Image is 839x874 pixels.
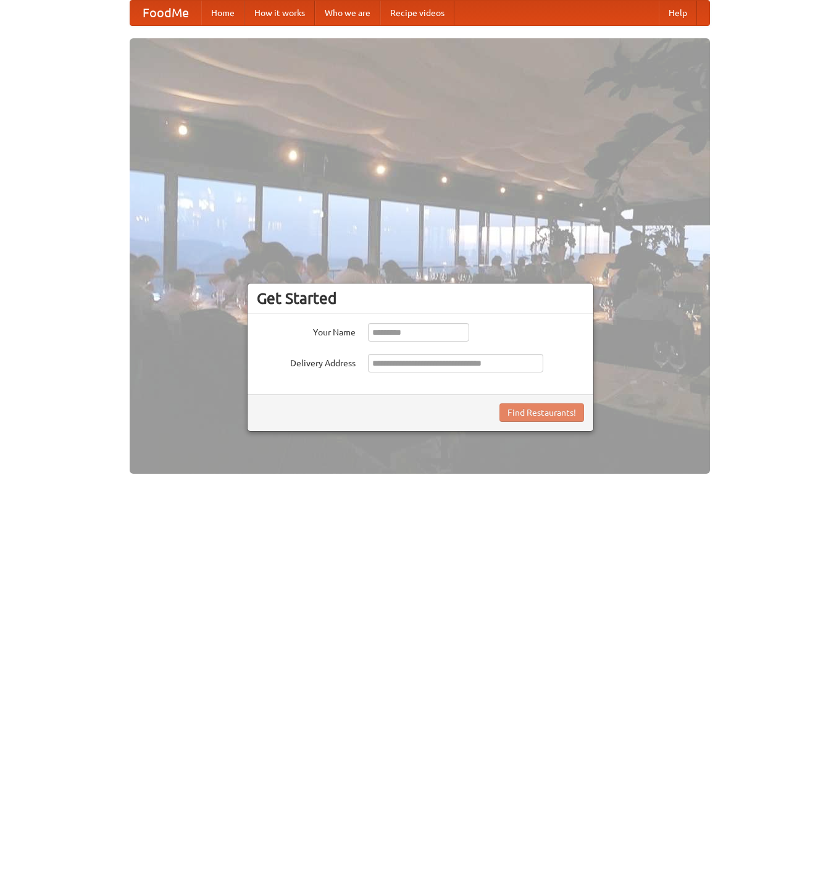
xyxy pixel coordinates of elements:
[257,354,356,369] label: Delivery Address
[244,1,315,25] a: How it works
[499,403,584,422] button: Find Restaurants!
[257,323,356,338] label: Your Name
[659,1,697,25] a: Help
[315,1,380,25] a: Who we are
[201,1,244,25] a: Home
[130,1,201,25] a: FoodMe
[380,1,454,25] a: Recipe videos
[257,289,584,308] h3: Get Started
